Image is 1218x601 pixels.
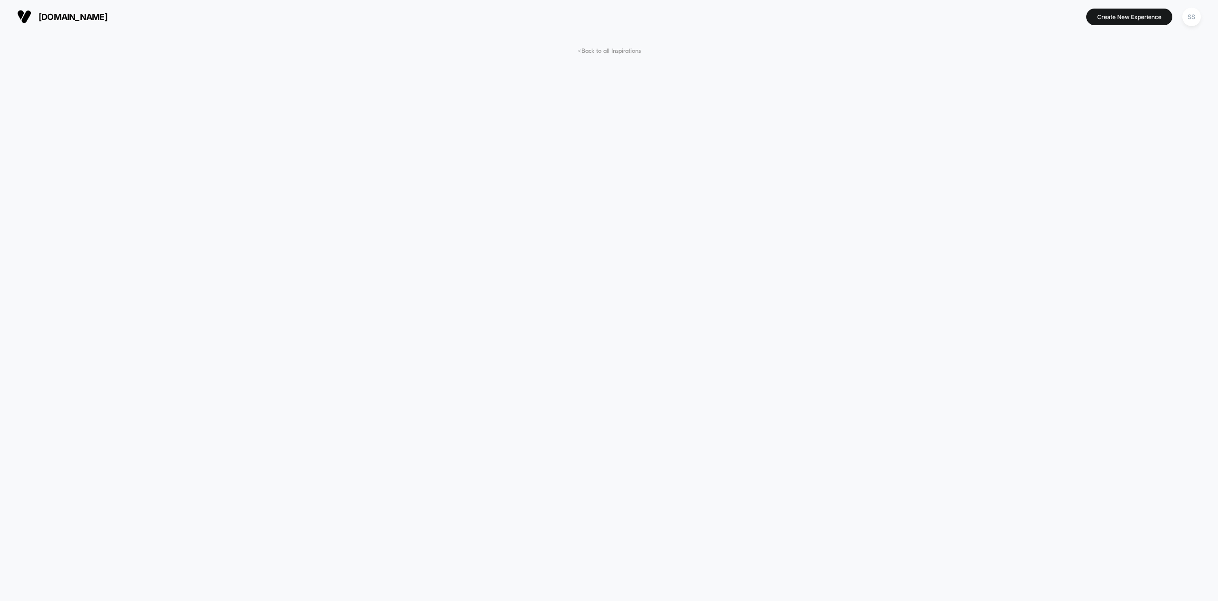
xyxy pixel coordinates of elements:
div: SS [1182,8,1201,26]
button: SS [1179,7,1204,27]
span: [DOMAIN_NAME] [39,12,108,22]
span: < Back to all Inspirations [578,48,641,55]
img: Visually logo [17,10,31,24]
button: [DOMAIN_NAME] [14,9,110,24]
button: Create New Experience [1086,9,1172,25]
